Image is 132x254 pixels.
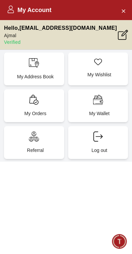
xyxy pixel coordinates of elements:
[118,5,129,16] button: Close Account
[74,147,126,154] p: Log out
[9,73,61,80] p: My Address Book
[4,24,117,32] p: Hello , [EMAIL_ADDRESS][DOMAIN_NAME]
[74,110,126,117] p: My Wallet
[7,5,51,15] h2: My Account
[9,110,61,117] p: My Orders
[74,71,126,78] p: My Wishlist
[4,39,117,46] p: Verified
[112,234,127,249] div: Chat Widget
[9,147,61,154] p: Referral
[4,32,117,39] p: Ajmal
